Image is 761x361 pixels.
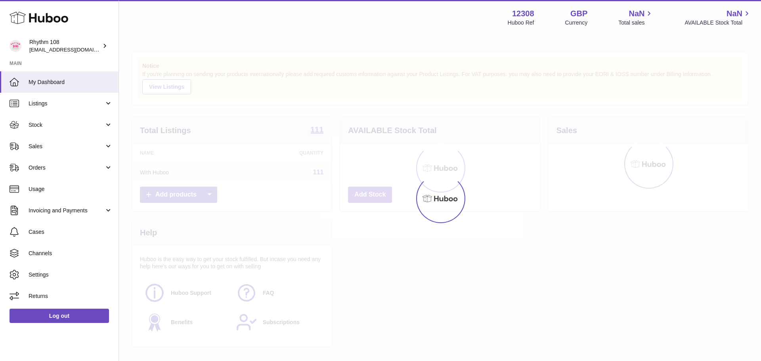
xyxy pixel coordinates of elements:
[508,19,534,27] div: Huboo Ref
[29,250,113,257] span: Channels
[29,271,113,279] span: Settings
[618,19,654,27] span: Total sales
[29,100,104,107] span: Listings
[565,19,588,27] div: Currency
[512,8,534,19] strong: 12308
[29,78,113,86] span: My Dashboard
[618,8,654,27] a: NaN Total sales
[29,185,113,193] span: Usage
[685,8,751,27] a: NaN AVAILABLE Stock Total
[29,143,104,150] span: Sales
[29,164,104,172] span: Orders
[10,40,21,52] img: internalAdmin-12308@internal.huboo.com
[629,8,644,19] span: NaN
[29,121,104,129] span: Stock
[727,8,742,19] span: NaN
[29,38,101,53] div: Rhythm 108
[685,19,751,27] span: AVAILABLE Stock Total
[570,8,587,19] strong: GBP
[29,228,113,236] span: Cases
[29,292,113,300] span: Returns
[29,207,104,214] span: Invoicing and Payments
[29,46,117,53] span: [EMAIL_ADDRESS][DOMAIN_NAME]
[10,309,109,323] a: Log out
